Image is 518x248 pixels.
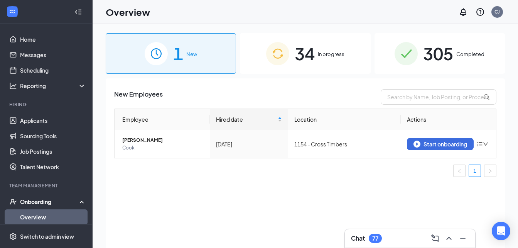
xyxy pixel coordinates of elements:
svg: UserCheck [9,198,17,206]
a: Scheduling [20,63,86,78]
div: Onboarding [20,198,79,206]
div: Switch to admin view [20,233,74,240]
div: Team Management [9,182,84,189]
div: Hiring [9,101,84,108]
span: [PERSON_NAME] [122,136,204,144]
svg: ChevronUp [444,234,454,243]
a: Home [20,32,86,47]
svg: Minimize [458,234,467,243]
svg: QuestionInfo [476,7,485,17]
svg: WorkstreamLogo [8,8,16,15]
span: left [457,169,462,173]
button: ComposeMessage [429,232,441,245]
div: Start onboarding [413,141,467,148]
td: 1154 - Cross Timbers [288,130,401,158]
div: 77 [372,235,378,242]
svg: Collapse [74,8,82,16]
a: Job Postings [20,144,86,159]
span: Hired date [216,115,276,124]
a: Messages [20,47,86,63]
span: 34 [295,40,315,67]
div: CJ [494,8,500,15]
span: New Employees [114,89,163,105]
a: Talent Network [20,159,86,175]
span: Cook [122,144,204,152]
a: Overview [20,209,86,225]
span: Completed [456,50,484,58]
div: [DATE] [216,140,282,148]
th: Employee [115,109,210,130]
th: Location [288,109,401,130]
input: Search by Name, Job Posting, or Process [381,89,496,105]
svg: Analysis [9,82,17,90]
span: 305 [423,40,453,67]
div: Open Intercom Messenger [492,222,510,240]
button: Minimize [457,232,469,245]
span: right [488,169,493,173]
button: ChevronUp [443,232,455,245]
svg: Settings [9,233,17,240]
h1: Overview [106,5,150,19]
div: Reporting [20,82,86,90]
li: Next Page [484,165,496,177]
button: Start onboarding [407,138,474,150]
span: New [186,50,197,58]
span: In progress [318,50,344,58]
li: 1 [469,165,481,177]
li: Previous Page [453,165,466,177]
button: right [484,165,496,177]
button: left [453,165,466,177]
svg: Notifications [459,7,468,17]
h3: Chat [351,234,365,243]
span: down [483,141,488,147]
svg: ComposeMessage [430,234,440,243]
a: 1 [469,165,481,177]
a: Applicants [20,113,86,128]
a: Sourcing Tools [20,128,86,144]
th: Actions [401,109,496,130]
span: 1 [173,40,183,67]
span: bars [477,141,483,147]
